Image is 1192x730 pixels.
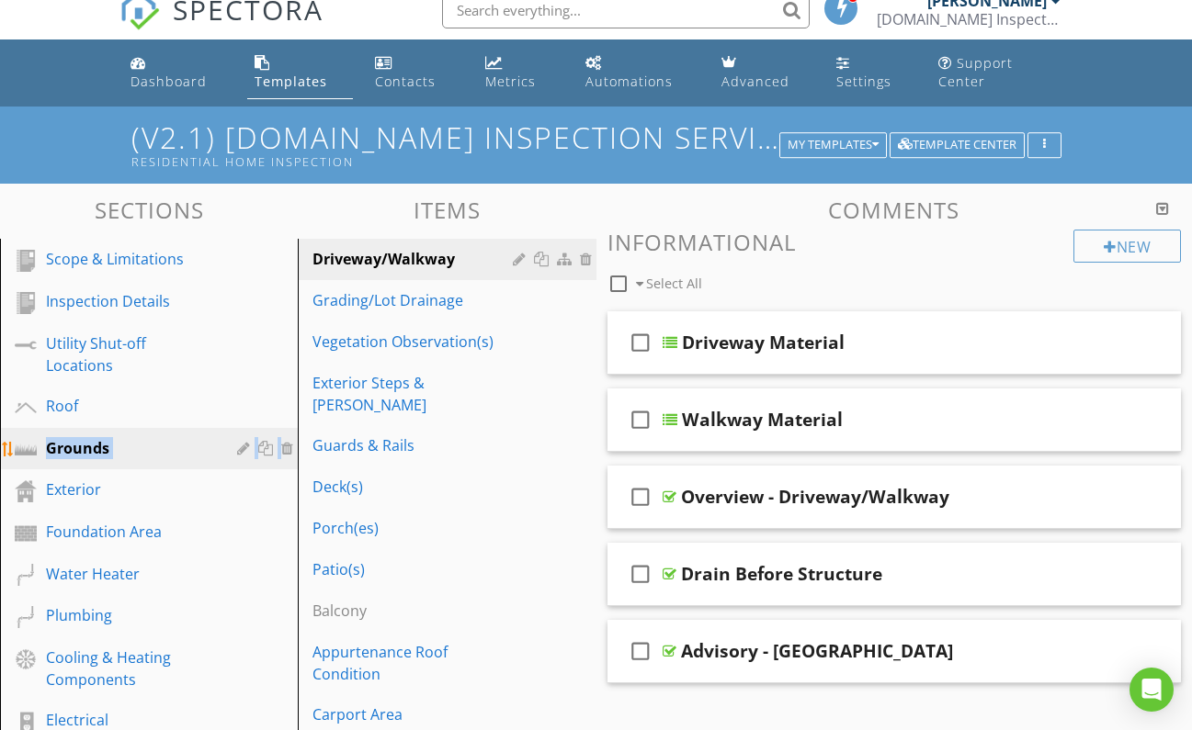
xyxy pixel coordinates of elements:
[898,139,1016,152] div: Template Center
[46,395,210,417] div: Roof
[368,47,463,99] a: Contacts
[646,275,702,292] span: Select All
[779,132,887,158] button: My Templates
[298,197,596,222] h3: Items
[626,398,655,442] i: check_box_outline_blank
[485,73,536,90] div: Metrics
[890,135,1025,152] a: Template Center
[829,47,915,99] a: Settings
[836,73,891,90] div: Settings
[312,331,517,353] div: Vegetation Observation(s)
[626,552,655,596] i: check_box_outline_blank
[46,521,210,543] div: Foundation Area
[131,73,207,90] div: Dashboard
[46,563,210,585] div: Water Heater
[312,372,517,416] div: Exterior Steps & [PERSON_NAME]
[46,478,210,500] div: Exterior
[626,629,655,673] i: check_box_outline_blank
[123,47,233,99] a: Dashboard
[877,10,1061,28] div: Home.Edu Inspection Services LLC
[312,434,517,456] div: Guards & Rails
[312,703,517,725] div: Carport Area
[478,47,563,99] a: Metrics
[46,646,210,691] div: Cooling & Heating Components
[255,73,327,90] div: Templates
[312,641,517,685] div: Appurtenance Roof Condition
[247,47,353,99] a: Templates
[46,332,210,376] div: Utility Shut-off Locations
[46,604,210,626] div: Plumbing
[607,230,1182,254] h3: Informational
[682,409,843,431] div: Walkway Material
[312,289,517,311] div: Grading/Lot Drainage
[312,558,517,580] div: Patio(s)
[578,47,699,99] a: Automations (Basic)
[681,563,882,585] div: Drain Before Structure
[938,54,1013,90] div: Support Center
[312,600,517,622] div: Balcony
[312,248,517,270] div: Driveway/Walkway
[585,73,673,90] div: Automations
[721,73,789,90] div: Advanced
[890,132,1025,158] button: Template Center
[46,290,210,312] div: Inspection Details
[119,6,324,44] a: SPECTORA
[682,331,845,354] div: Driveway Material
[681,486,949,508] div: Overview - Driveway/Walkway
[626,320,655,365] i: check_box_outline_blank
[607,197,1182,222] h3: Comments
[1130,668,1174,712] div: Open Intercom Messenger
[46,437,210,459] div: Grounds
[626,475,655,519] i: check_box_outline_blank
[681,640,953,662] div: Advisory - [GEOGRAPHIC_DATA]
[131,121,1061,168] h1: (V2.1) [DOMAIN_NAME] Inspection Services
[714,47,814,99] a: Advanced
[1073,230,1181,263] div: New
[375,73,436,90] div: Contacts
[131,154,786,169] div: Residential Home Inspection
[46,248,210,270] div: Scope & Limitations
[788,139,879,152] div: My Templates
[312,517,517,539] div: Porch(es)
[931,47,1069,99] a: Support Center
[312,476,517,498] div: Deck(s)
